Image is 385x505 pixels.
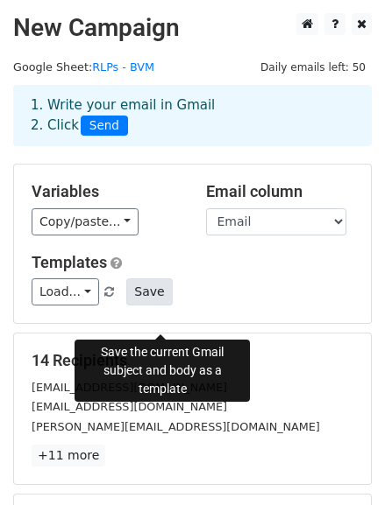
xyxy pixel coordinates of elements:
h5: 14 Recipients [32,351,353,370]
h5: Email column [206,182,354,201]
a: Copy/paste... [32,208,139,235]
small: [EMAIL_ADDRESS][DOMAIN_NAME] [32,400,227,413]
a: Daily emails left: 50 [254,60,372,74]
a: Templates [32,253,107,271]
button: Save [126,278,172,305]
small: [PERSON_NAME][EMAIL_ADDRESS][DOMAIN_NAME] [32,420,320,433]
small: Google Sheet: [13,60,154,74]
small: [EMAIL_ADDRESS][DOMAIN_NAME] [32,381,227,394]
iframe: Chat Widget [297,421,385,505]
a: Load... [32,278,99,305]
h5: Variables [32,182,180,201]
div: Save the current Gmail subject and body as a template [75,340,250,402]
a: RLPs - BVM [92,60,154,74]
div: 1. Write your email in Gmail 2. Click [18,95,367,136]
h2: New Campaign [13,13,372,43]
a: +11 more [32,445,105,466]
span: Daily emails left: 50 [254,58,372,77]
span: Send [81,116,128,137]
